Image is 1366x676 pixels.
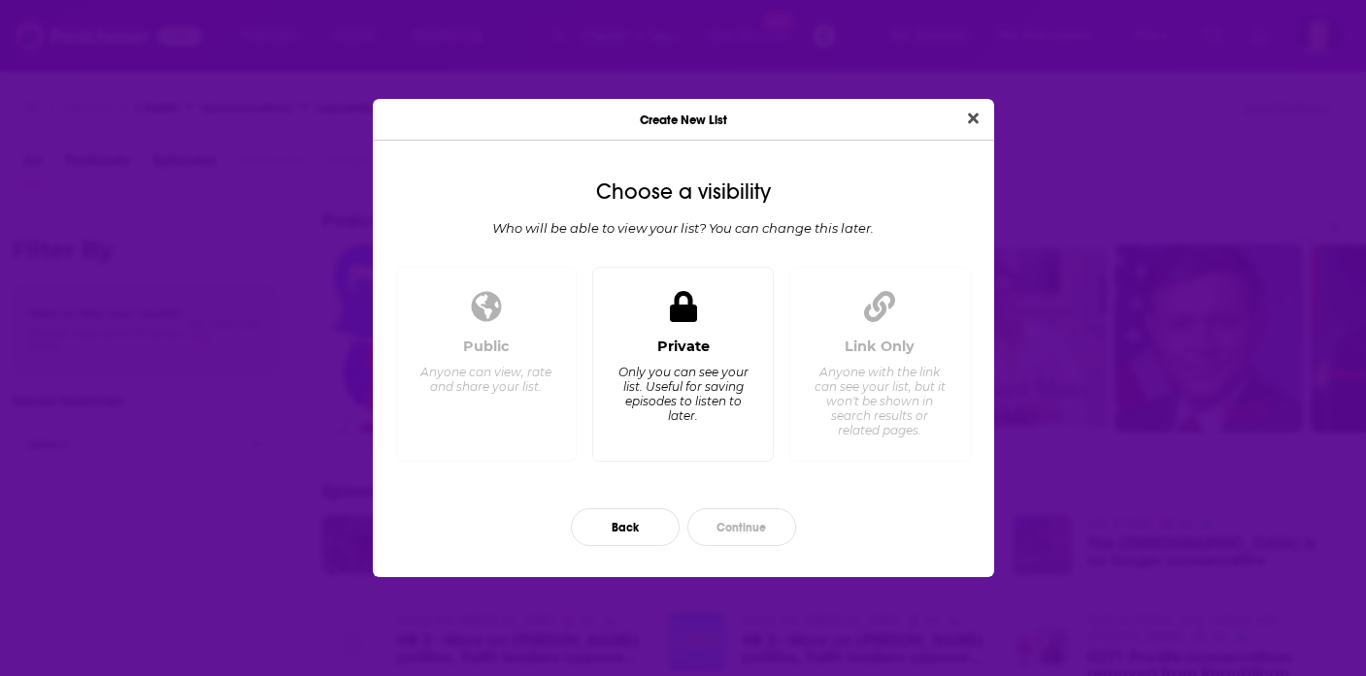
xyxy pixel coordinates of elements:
[813,365,946,437] div: Anyone with the link can see your list, but it won't be shown in search results or related pages.
[373,99,994,141] div: Create New List
[463,338,510,355] div: Public
[845,338,915,355] div: Link Only
[616,365,750,423] div: Only you can see your list. Useful for saving episodes to listen to later.
[571,508,680,546] button: Back
[419,365,552,394] div: Anyone can view, rate and share your list.
[687,508,796,546] button: Continue
[388,179,979,205] div: Choose a visibility
[960,107,986,131] button: Close
[388,220,979,236] div: Who will be able to view your list? You can change this later.
[657,338,710,355] div: Private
